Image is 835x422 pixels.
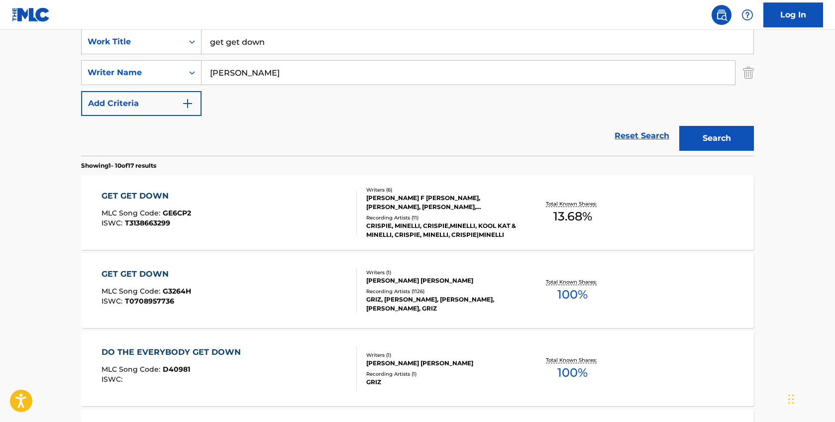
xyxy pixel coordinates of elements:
[366,295,517,313] div: GRIZ, [PERSON_NAME], [PERSON_NAME], [PERSON_NAME], GRIZ
[81,91,202,116] button: Add Criteria
[182,98,194,109] img: 9d2ae6d4665cec9f34b9.svg
[546,278,599,286] p: Total Known Shares:
[557,286,588,304] span: 100 %
[546,200,599,208] p: Total Known Shares:
[712,5,731,25] a: Public Search
[553,208,592,225] span: 13.68 %
[743,60,754,85] img: Delete Criterion
[366,194,517,211] div: [PERSON_NAME] F [PERSON_NAME], [PERSON_NAME], [PERSON_NAME], [PERSON_NAME], [PERSON_NAME]
[12,7,50,22] img: MLC Logo
[102,218,125,227] span: ISWC :
[366,214,517,221] div: Recording Artists ( 11 )
[125,297,174,306] span: T0708957736
[366,359,517,368] div: [PERSON_NAME] [PERSON_NAME]
[366,288,517,295] div: Recording Artists ( 1126 )
[81,331,754,406] a: DO THE EVERYBODY GET DOWNMLC Song Code:D40981ISWC:Writers (1)[PERSON_NAME] [PERSON_NAME]Recording...
[102,209,163,217] span: MLC Song Code :
[88,67,177,79] div: Writer Name
[102,346,246,358] div: DO THE EVERYBODY GET DOWN
[763,2,823,27] a: Log In
[366,378,517,387] div: GRIZ
[81,175,754,250] a: GET GET DOWNMLC Song Code:GE6CP2ISWC:T3138663299Writers (6)[PERSON_NAME] F [PERSON_NAME], [PERSON...
[366,186,517,194] div: Writers ( 6 )
[81,253,754,328] a: GET GET DOWNMLC Song Code:G3264HISWC:T0708957736Writers (1)[PERSON_NAME] [PERSON_NAME]Recording A...
[366,276,517,285] div: [PERSON_NAME] [PERSON_NAME]
[102,375,125,384] span: ISWC :
[125,218,170,227] span: T3138663299
[785,374,835,422] iframe: Chat Widget
[716,9,728,21] img: search
[788,384,794,414] div: Drag
[366,269,517,276] div: Writers ( 1 )
[88,36,177,48] div: Work Title
[81,161,156,170] p: Showing 1 - 10 of 17 results
[546,356,599,364] p: Total Known Shares:
[102,297,125,306] span: ISWC :
[366,370,517,378] div: Recording Artists ( 1 )
[741,9,753,21] img: help
[610,125,674,147] a: Reset Search
[102,287,163,296] span: MLC Song Code :
[737,5,757,25] div: Help
[102,190,191,202] div: GET GET DOWN
[557,364,588,382] span: 100 %
[102,365,163,374] span: MLC Song Code :
[81,29,754,156] form: Search Form
[163,209,191,217] span: GE6CP2
[366,351,517,359] div: Writers ( 1 )
[366,221,517,239] div: CRISPIE, MINELLI, CRISPIE,MINELLI, KOOL KAT & MINELLI, CRISPIE, MINELLI, CRISPIE|MINELLI
[163,287,191,296] span: G3264H
[679,126,754,151] button: Search
[102,268,191,280] div: GET GET DOWN
[163,365,190,374] span: D40981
